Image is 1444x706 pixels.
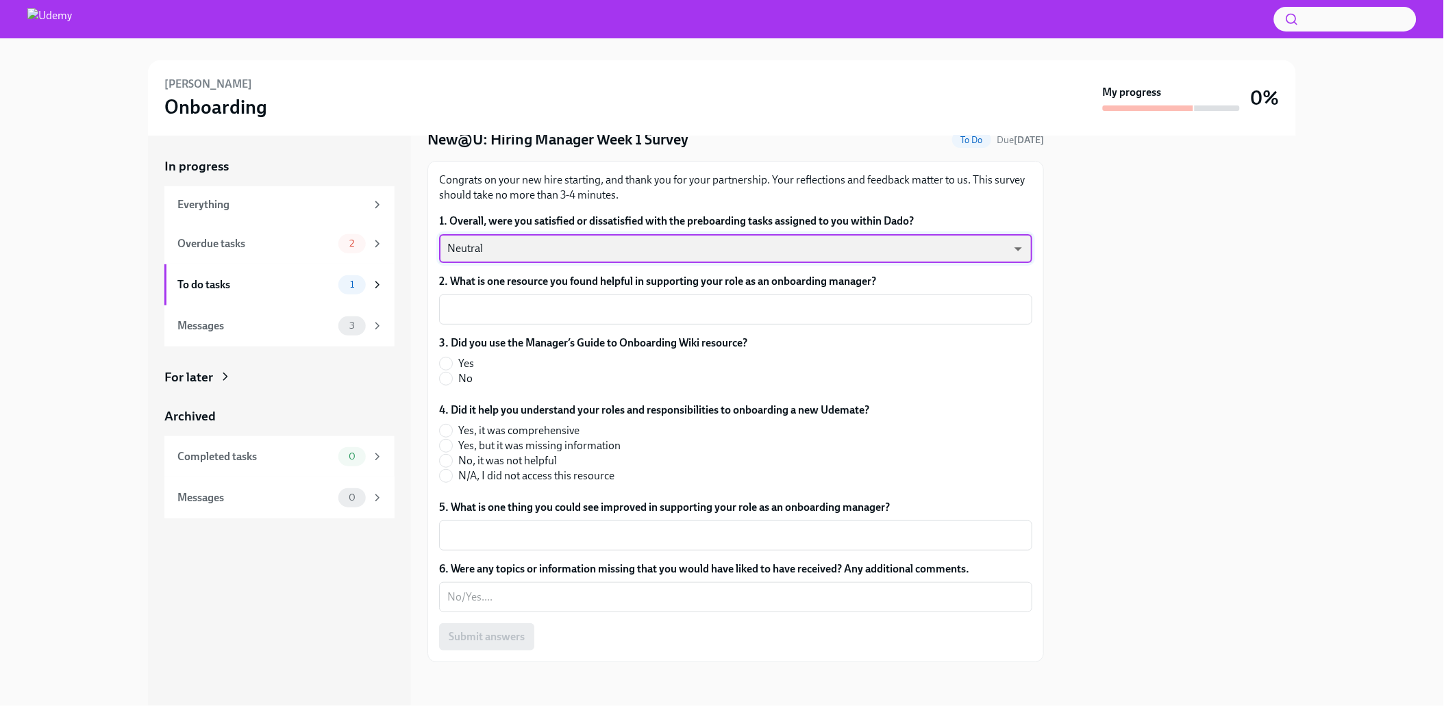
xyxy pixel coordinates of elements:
span: No, it was not helpful [458,453,557,468]
h3: 0% [1251,86,1280,110]
span: 0 [340,451,364,462]
strong: My progress [1103,85,1162,100]
div: Messages [177,490,333,505]
span: Due [997,134,1044,146]
span: Yes [458,356,474,371]
h3: Onboarding [164,94,267,119]
span: To Do [952,135,991,145]
a: Everything [164,186,395,223]
div: To do tasks [177,277,333,292]
a: Overdue tasks2 [164,223,395,264]
span: 0 [340,492,364,503]
div: Messages [177,318,333,333]
div: Everything [177,197,366,212]
span: No [458,371,473,386]
span: Yes, it was comprehensive [458,423,580,438]
h6: [PERSON_NAME] [164,77,252,92]
span: September 23rd, 2025 09:00 [997,134,1044,147]
label: 3. Did you use the Manager’s Guide to Onboarding Wiki resource? [439,336,747,351]
div: Neutral [439,234,1032,263]
div: For later [164,368,213,386]
div: Overdue tasks [177,236,333,251]
label: 2. What is one resource you found helpful in supporting your role as an onboarding manager? [439,274,1032,289]
a: Messages0 [164,477,395,518]
label: 6. Were any topics or information missing that you would have liked to have received? Any additio... [439,562,1032,577]
a: Messages3 [164,305,395,346]
label: 5. What is one thing you could see improved in supporting your role as an onboarding manager? [439,500,1032,515]
label: 4. Did it help you understand your roles and responsibilities to onboarding a new Udemate? [439,403,869,418]
p: Congrats on your new hire starting, and thank you for your partnership. Your reflections and feed... [439,173,1032,203]
span: Yes, but it was missing information [458,438,621,453]
img: Udemy [27,8,72,30]
span: 1 [342,279,362,290]
strong: [DATE] [1014,134,1044,146]
a: Archived [164,407,395,425]
span: N/A, I did not access this resource [458,468,614,483]
span: 2 [341,238,362,249]
h4: New@U: Hiring Manager Week 1 Survey [427,129,688,150]
a: To do tasks1 [164,264,395,305]
a: In progress [164,157,395,175]
a: Completed tasks0 [164,436,395,477]
span: 3 [341,320,363,331]
div: Completed tasks [177,449,333,464]
label: 1. Overall, were you satisfied or dissatisfied with the preboarding tasks assigned to you within ... [439,214,1032,229]
a: For later [164,368,395,386]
